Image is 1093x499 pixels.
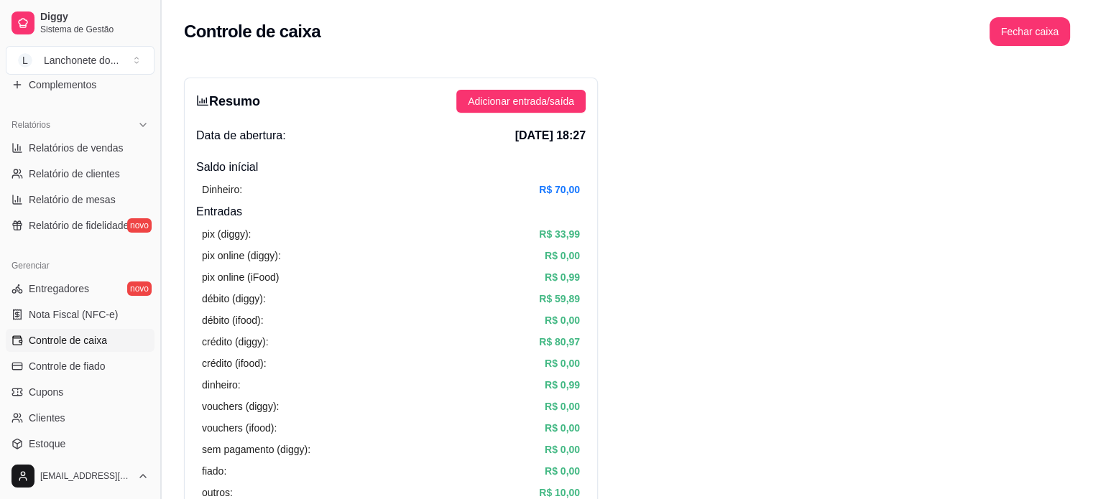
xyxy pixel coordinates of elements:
[539,226,580,242] article: R$ 33,99
[29,78,96,92] span: Complementos
[196,91,260,111] h3: Resumo
[545,398,580,414] article: R$ 0,00
[6,162,155,185] a: Relatório de clientes
[202,442,310,457] article: sem pagamento (diggy):
[6,188,155,211] a: Relatório de mesas
[545,312,580,328] article: R$ 0,00
[196,159,586,176] h4: Saldo inícial
[29,192,116,207] span: Relatório de mesas
[29,359,106,373] span: Controle de fiado
[202,463,226,479] article: fiado:
[29,218,129,233] span: Relatório de fidelidade
[515,127,586,144] span: [DATE] 18:27
[990,17,1070,46] button: Fechar caixa
[196,94,209,107] span: bar-chart
[29,437,65,451] span: Estoque
[545,269,580,285] article: R$ 0,99
[40,11,149,24] span: Diggy
[29,281,89,296] span: Entregadores
[40,24,149,35] span: Sistema de Gestão
[202,182,242,197] article: Dinheiro:
[202,269,279,285] article: pix online (iFood)
[539,182,580,197] article: R$ 70,00
[44,53,119,67] div: Lanchonete do ...
[202,312,264,328] article: débito (ifood):
[202,226,251,242] article: pix (diggy):
[196,127,286,144] span: Data de abertura:
[6,254,155,277] div: Gerenciar
[29,385,63,399] span: Cupons
[196,203,586,220] h4: Entradas
[6,432,155,455] a: Estoque
[545,377,580,393] article: R$ 0,99
[18,53,32,67] span: L
[202,420,277,436] article: vouchers (ifood):
[468,93,574,109] span: Adicionar entrada/saída
[6,136,155,159] a: Relatórios de vendas
[29,411,65,425] span: Clientes
[40,470,132,482] span: [EMAIL_ADDRESS][DOMAIN_NAME]
[539,334,580,350] article: R$ 80,97
[29,167,120,181] span: Relatório de clientes
[202,291,266,307] article: débito (diggy):
[545,355,580,371] article: R$ 0,00
[6,214,155,237] a: Relatório de fidelidadenovo
[545,442,580,457] article: R$ 0,00
[6,406,155,429] a: Clientes
[545,463,580,479] article: R$ 0,00
[11,119,50,131] span: Relatórios
[456,90,586,113] button: Adicionar entrada/saída
[539,291,580,307] article: R$ 59,89
[6,381,155,404] a: Cupons
[6,355,155,378] a: Controle de fiado
[202,398,279,414] article: vouchers (diggy):
[6,459,155,493] button: [EMAIL_ADDRESS][DOMAIN_NAME]
[545,248,580,264] article: R$ 0,00
[202,334,269,350] article: crédito (diggy):
[202,248,281,264] article: pix online (diggy):
[6,329,155,352] a: Controle de caixa
[29,333,107,348] span: Controle de caixa
[6,73,155,96] a: Complementos
[202,377,241,393] article: dinheiro:
[545,420,580,436] article: R$ 0,00
[202,355,266,371] article: crédito (ifood):
[6,277,155,300] a: Entregadoresnovo
[6,6,155,40] a: DiggySistema de Gestão
[29,307,118,322] span: Nota Fiscal (NFC-e)
[184,20,320,43] h2: Controle de caixa
[6,303,155,326] a: Nota Fiscal (NFC-e)
[29,141,124,155] span: Relatórios de vendas
[6,46,155,75] button: Select a team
